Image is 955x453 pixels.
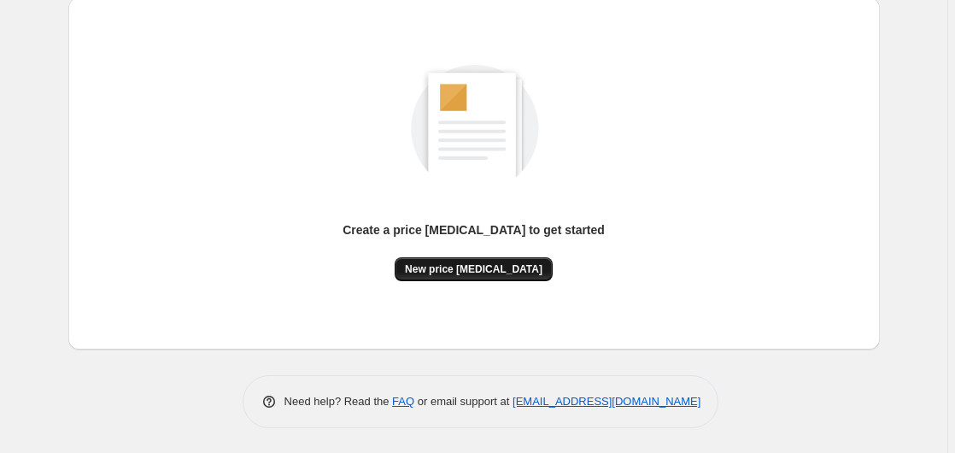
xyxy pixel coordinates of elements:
[405,262,542,276] span: New price [MEDICAL_DATA]
[513,395,700,408] a: [EMAIL_ADDRESS][DOMAIN_NAME]
[414,395,513,408] span: or email support at
[284,395,393,408] span: Need help? Read the
[343,221,605,238] p: Create a price [MEDICAL_DATA] to get started
[392,395,414,408] a: FAQ
[395,257,553,281] button: New price [MEDICAL_DATA]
